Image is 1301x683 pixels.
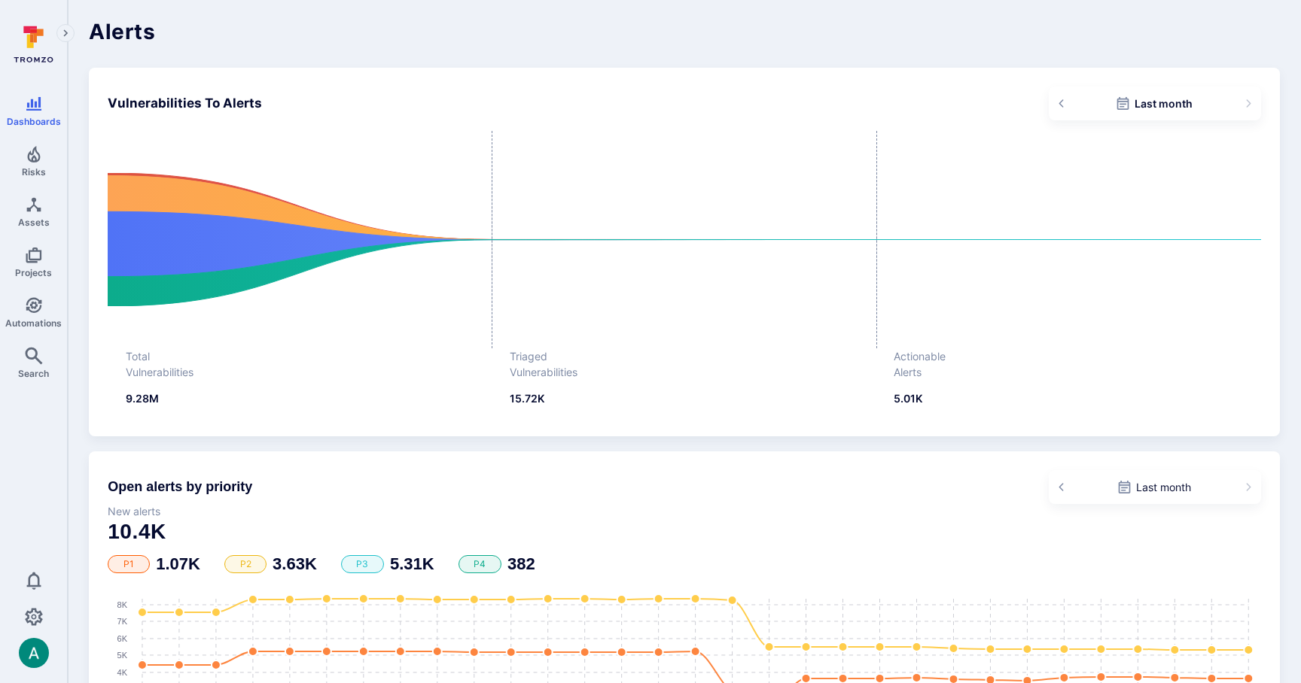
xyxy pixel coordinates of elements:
h1: Alerts [89,21,1280,42]
span: Automations [5,317,62,329]
span: 10.4K [108,520,166,543]
h3: Vulnerabilities To Alerts [108,94,262,114]
span: Search [18,368,49,379]
i: Expand navigation menu [60,27,71,40]
span: Projects [15,267,52,278]
span: P2 [224,555,267,573]
span: P4 [459,555,501,573]
button: Expand navigation menu [56,24,75,42]
span: P1 [108,555,150,573]
h4: Open alerts by priority [108,478,252,496]
div: Last month [1076,96,1234,111]
h3: value [156,555,200,573]
text: 5K [117,651,128,660]
span: P3 [341,555,384,573]
span: 3.63K [273,554,317,573]
text: 7K [117,617,128,626]
text: 6K [117,634,128,643]
span: 1.07K [156,554,200,573]
text: 4K [117,668,128,677]
text: 8K [117,600,128,609]
div: Last month [1076,479,1234,495]
h1: total value [108,519,1261,545]
span: Assets [18,217,50,228]
h3: value [273,555,317,573]
div: Arjan Dehar [19,638,49,668]
span: New alerts [108,504,1261,519]
span: Dashboards [7,116,61,127]
h3: value [507,555,535,573]
span: 382 [507,554,535,573]
span: Risks [22,166,46,178]
span: 5.31K [390,554,434,573]
h3: value [390,555,434,573]
img: ACg8ocLSa5mPYBaXNx3eFu_EmspyJX0laNWN7cXOFirfQ7srZveEpg=s96-c [19,638,49,668]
